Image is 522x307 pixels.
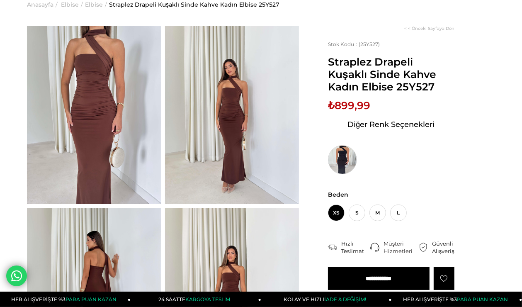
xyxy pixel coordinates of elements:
[261,292,392,307] a: KOLAY VE HIZLIİADE & DEĞİŞİM!
[347,118,435,131] span: Diğer Renk Seçenekleri
[328,41,359,47] span: Stok Kodu
[328,191,454,198] span: Beden
[328,99,370,112] span: ₺899,99
[328,205,345,221] span: XS
[131,292,261,307] a: 24 SAATTEKARGOYA TESLİM
[328,41,380,47] span: (25Y527)
[328,145,357,174] img: Straplez Drapeli Kuşaklı Sinde Siyah Kadın Elbise 25Y527
[434,267,454,290] a: Favorilere Ekle
[27,26,161,204] img: Straplez Drapeli Kuşaklı Sinde Kahve Kadın Elbise 25Y527
[457,296,508,302] span: PARA PUAN KAZAN
[390,205,407,221] span: L
[404,26,454,31] a: < < Önceki Sayfaya Dön
[419,243,428,252] img: security.png
[328,243,337,252] img: shipping.png
[328,56,454,93] span: Straplez Drapeli Kuşaklı Sinde Kahve Kadın Elbise 25Y527
[324,296,366,302] span: İADE & DEĞİŞİM!
[341,240,370,255] div: Hızlı Teslimat
[370,243,379,252] img: call-center.png
[66,296,117,302] span: PARA PUAN KAZAN
[165,26,299,204] img: Straplez Drapeli Kuşaklı Sinde Kahve Kadın Elbise 25Y527
[185,296,230,302] span: KARGOYA TESLİM
[384,240,419,255] div: Müşteri Hizmetleri
[432,240,461,255] div: Güvenli Alışveriş
[369,205,386,221] span: M
[349,205,365,221] span: S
